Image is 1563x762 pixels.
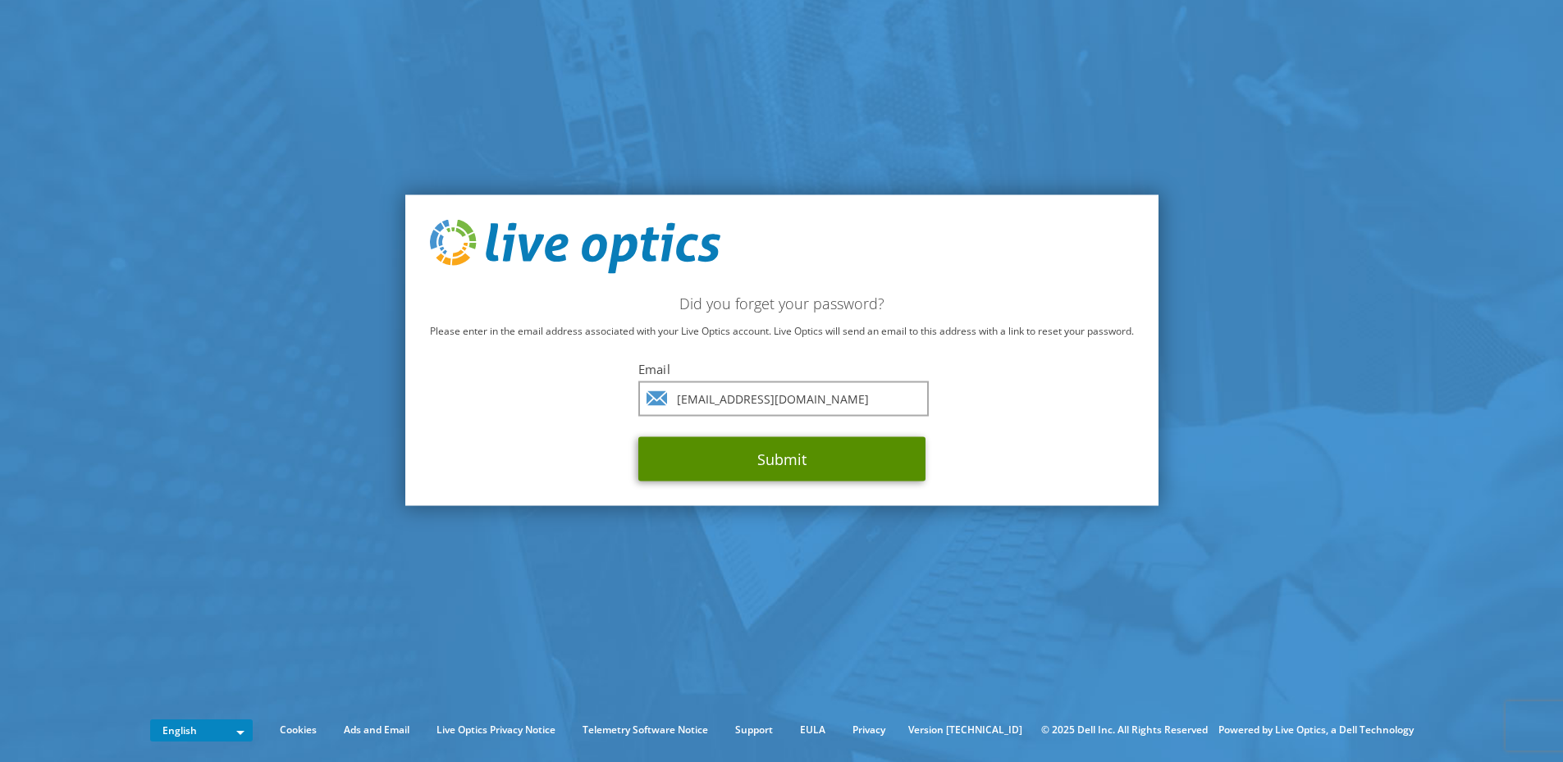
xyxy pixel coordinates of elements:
label: Email [638,360,925,376]
button: Submit [638,436,925,481]
a: Support [723,721,785,739]
img: live_optics_svg.svg [430,220,720,274]
a: Telemetry Software Notice [570,721,720,739]
h2: Did you forget your password? [430,294,1134,312]
a: Cookies [267,721,329,739]
a: Live Optics Privacy Notice [424,721,568,739]
li: © 2025 Dell Inc. All Rights Reserved [1033,721,1216,739]
li: Powered by Live Optics, a Dell Technology [1218,721,1414,739]
a: Privacy [840,721,898,739]
li: Version [TECHNICAL_ID] [900,721,1031,739]
p: Please enter in the email address associated with your Live Optics account. Live Optics will send... [430,322,1134,340]
a: Ads and Email [331,721,422,739]
a: EULA [788,721,838,739]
